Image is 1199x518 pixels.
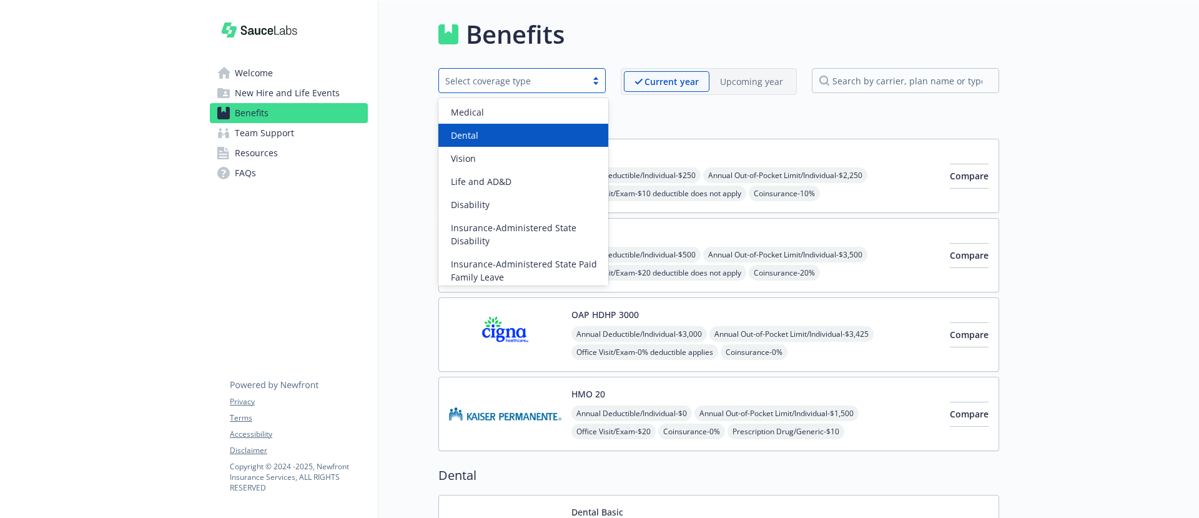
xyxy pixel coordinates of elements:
span: Compare [950,408,989,420]
p: Copyright © 2024 - 2025 , Newfront Insurance Services, ALL RIGHTS RESERVED [230,461,367,493]
h2: Dental [438,466,999,485]
div: Select coverage type [445,74,580,87]
span: Compare [950,170,989,182]
span: Disability [451,198,490,211]
span: Compare [950,329,989,341]
span: Coinsurance - 10% [749,186,820,201]
h1: Benefits [466,16,565,53]
img: Kaiser Permanente Insurance Company carrier logo [449,387,561,441]
span: Welcome [235,63,273,83]
img: CIGNA carrier logo [449,308,561,361]
a: Accessibility [230,429,367,440]
span: Benefits [235,103,269,123]
span: Insurance-Administered State Paid Family Leave [451,257,601,284]
span: Office Visit/Exam - $10 deductible does not apply [571,186,746,201]
button: Compare [950,243,989,268]
a: FAQs [210,163,368,183]
span: Medical [451,106,484,119]
span: Annual Out-of-Pocket Limit/Individual - $2,250 [703,167,867,183]
p: Upcoming year [720,75,783,88]
span: Annual Out-of-Pocket Limit/Individual - $3,425 [709,326,874,342]
span: Annual Deductible/Individual - $250 [571,167,701,183]
button: Compare [950,164,989,189]
span: Coinsurance - 20% [749,265,820,281]
span: Office Visit/Exam - $20 [571,424,656,439]
span: Vision [451,152,476,165]
span: Office Visit/Exam - $20 deductible does not apply [571,265,746,281]
span: Annual Out-of-Pocket Limit/Individual - $3,500 [703,247,867,262]
a: Disclaimer [230,445,367,456]
input: search by carrier, plan name or type [812,68,999,93]
a: Terms [230,412,367,424]
span: Coinsurance - 0% [721,344,787,360]
a: Privacy [230,396,367,407]
a: Benefits [210,103,368,123]
span: Life and AD&D [451,175,511,188]
button: Compare [950,402,989,427]
button: OAP HDHP 3000 [571,308,639,321]
a: Team Support [210,123,368,143]
span: Prescription Drug/Generic - $10 [728,424,844,439]
span: Compare [950,249,989,261]
span: Insurance-Administered State Disability [451,221,601,247]
button: HMO 20 [571,387,605,401]
span: Team Support [235,123,294,143]
span: Resources [235,143,278,163]
span: Dental [451,129,478,142]
span: Annual Deductible/Individual - $500 [571,247,701,262]
p: Current year [644,75,699,88]
span: New Hire and Life Events [235,83,340,103]
span: FAQs [235,163,256,183]
h2: Medical [438,110,999,129]
a: Resources [210,143,368,163]
span: Annual Out-of-Pocket Limit/Individual - $1,500 [694,406,859,421]
span: Annual Deductible/Individual - $3,000 [571,326,707,342]
span: Coinsurance - 0% [658,424,725,439]
span: Office Visit/Exam - 0% deductible applies [571,344,718,360]
a: Welcome [210,63,368,83]
span: Annual Deductible/Individual - $0 [571,406,692,421]
a: New Hire and Life Events [210,83,368,103]
button: Compare [950,322,989,347]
